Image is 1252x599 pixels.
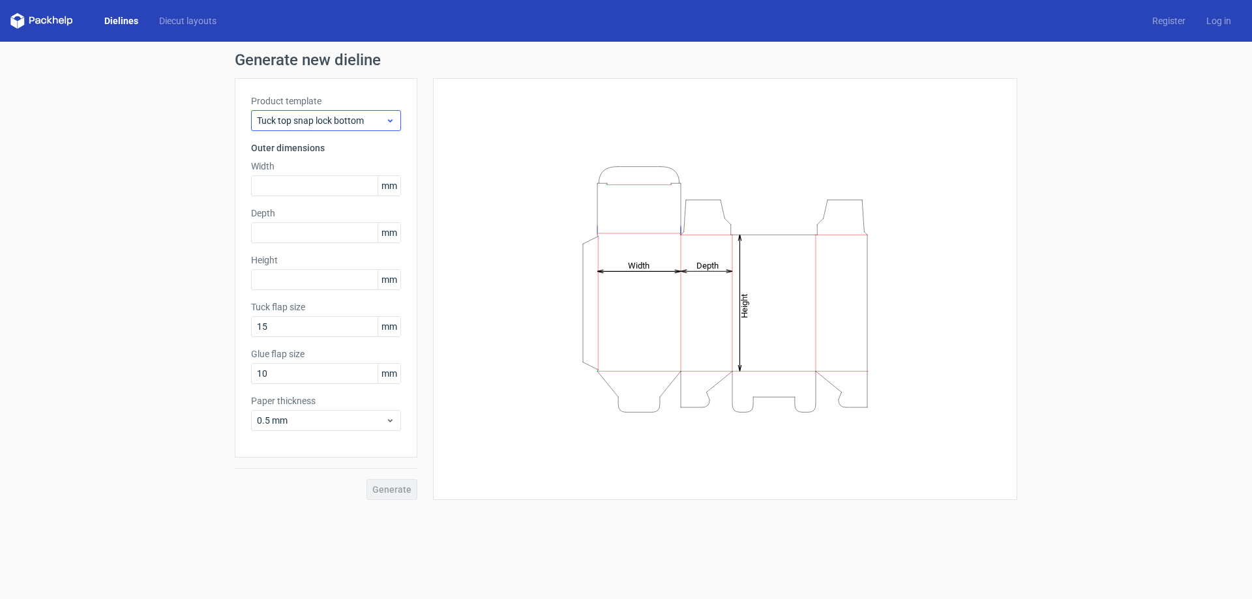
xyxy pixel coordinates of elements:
label: Product template [251,95,401,108]
label: Tuck flap size [251,300,401,314]
label: Paper thickness [251,394,401,407]
label: Glue flap size [251,347,401,360]
tspan: Depth [696,260,719,270]
span: mm [378,270,400,289]
span: 0.5 mm [257,414,385,427]
span: mm [378,223,400,242]
span: mm [378,176,400,196]
a: Register [1142,14,1196,27]
span: mm [378,317,400,336]
span: mm [378,364,400,383]
h3: Outer dimensions [251,141,401,154]
span: Tuck top snap lock bottom [257,114,385,127]
h1: Generate new dieline [235,52,1017,68]
a: Diecut layouts [149,14,227,27]
tspan: Width [628,260,649,270]
a: Dielines [94,14,149,27]
label: Depth [251,207,401,220]
label: Height [251,254,401,267]
label: Width [251,160,401,173]
a: Log in [1196,14,1242,27]
tspan: Height [739,293,749,317]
